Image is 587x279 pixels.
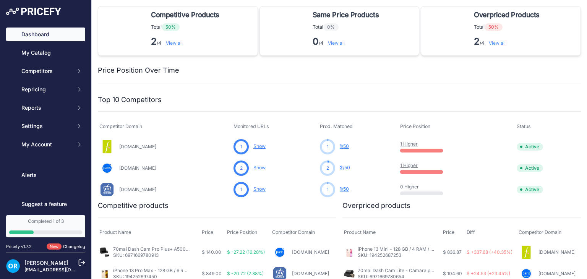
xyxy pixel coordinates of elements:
a: iPhone 13 Mini - 128 GB / 4 RAM / [PERSON_NAME] [358,246,467,252]
a: Alerts [6,168,85,182]
span: 1 [327,143,329,150]
span: 1 [240,143,242,150]
h2: Price Position Over Time [98,65,179,76]
span: $ 836.87 [443,249,462,255]
a: [DOMAIN_NAME] [292,249,329,255]
span: Status [517,123,531,129]
a: 1/50 [340,143,349,149]
a: Completed 1 of 3 [6,215,85,237]
span: Reports [21,104,71,112]
p: /4 [151,36,222,48]
span: Active [517,186,543,193]
span: $ +24.53 (+23.45%) [467,271,510,276]
span: Product Name [344,229,376,235]
a: [PERSON_NAME] [24,260,68,266]
a: [EMAIL_ADDRESS][DOMAIN_NAME] [24,267,104,273]
a: 2/50 [340,165,350,170]
h2: Overpriced products [342,200,410,211]
span: Active [517,164,543,172]
p: Total [151,23,222,31]
a: [DOMAIN_NAME] [119,165,156,171]
span: 1 [340,186,342,192]
a: iPhone 13 Pro Max - 128 GB / 6 RAM / Dorado [113,268,211,273]
p: Total [313,23,382,31]
span: My Account [21,141,71,148]
span: Active [517,143,543,151]
span: $ -27.22 (16.28%) [227,249,265,255]
a: [DOMAIN_NAME] [538,249,576,255]
a: Dashboard [6,28,85,41]
span: Overpriced Products [474,10,539,20]
strong: 0 [313,36,319,47]
a: Show [253,165,266,170]
p: SKU: 194252687253 [358,252,434,258]
span: 50% [162,23,180,31]
strong: 2 [474,36,480,47]
span: Settings [21,122,71,130]
span: Competitive Products [151,10,219,20]
a: My Catalog [6,46,85,60]
p: SKU: 6971669780913 [113,252,190,258]
div: Pricefy v1.7.2 [6,243,32,250]
a: 70mai Dash Cam Lite - Cámara para auto - Midrive D08 [358,268,480,273]
a: [DOMAIN_NAME] [538,271,576,276]
p: /4 [474,36,542,48]
span: 0% [323,23,339,31]
p: Total [474,23,542,31]
span: Repricing [21,86,71,93]
h2: Competitive products [98,200,169,211]
a: View all [166,40,183,46]
span: Same Price Products [313,10,379,20]
strong: 2 [151,36,157,47]
a: Show [253,143,266,149]
span: $ -20.72 (2.38%) [227,271,264,276]
a: [DOMAIN_NAME] [119,144,156,149]
span: Monitored URLs [234,123,269,129]
span: Price Position [227,229,257,235]
button: Competitors [6,64,85,78]
div: Completed 1 of 3 [9,218,82,224]
span: Competitors [21,67,71,75]
h2: Top 10 Competitors [98,94,162,105]
span: Price Position [400,123,430,129]
a: [DOMAIN_NAME] [292,271,329,276]
button: Settings [6,119,85,133]
button: My Account [6,138,85,151]
span: $ 849.00 [202,271,222,276]
span: New [47,243,62,250]
a: 1 Higher [400,162,418,168]
p: 0 Higher [400,184,449,190]
a: 70mai Dash Cam Pro Plus+ A500S + Cámara trasera 70mai RC06 [113,246,257,252]
a: Suggest a feature [6,197,85,211]
span: 1 [327,186,329,193]
nav: Sidebar [6,28,85,211]
span: 2 [340,165,343,170]
span: $ 140.00 [202,249,221,255]
span: Price [443,229,454,235]
span: Competitor Domain [272,229,315,235]
span: 2 [240,165,243,172]
span: Competitor Domain [519,229,561,235]
a: View all [328,40,345,46]
span: Product Name [99,229,131,235]
span: Prod. Matched [320,123,353,129]
a: Show [253,186,266,192]
button: Reports [6,101,85,115]
span: 1 [240,186,242,193]
span: Price [202,229,213,235]
span: Diff [467,229,475,235]
a: 1/50 [340,186,349,192]
a: View all [489,40,506,46]
span: 2 [326,165,329,172]
p: /4 [313,36,382,48]
a: [DOMAIN_NAME] [119,187,156,192]
button: Repricing [6,83,85,96]
span: Competitor Domain [99,123,142,129]
span: $ 104.60 [443,271,462,276]
a: 1 Higher [400,141,418,147]
img: Pricefy Logo [6,8,61,15]
a: Changelog [63,244,85,249]
span: 1 [340,143,342,149]
span: 50% [485,23,503,31]
span: $ +337.68 (+40.35%) [467,249,512,255]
